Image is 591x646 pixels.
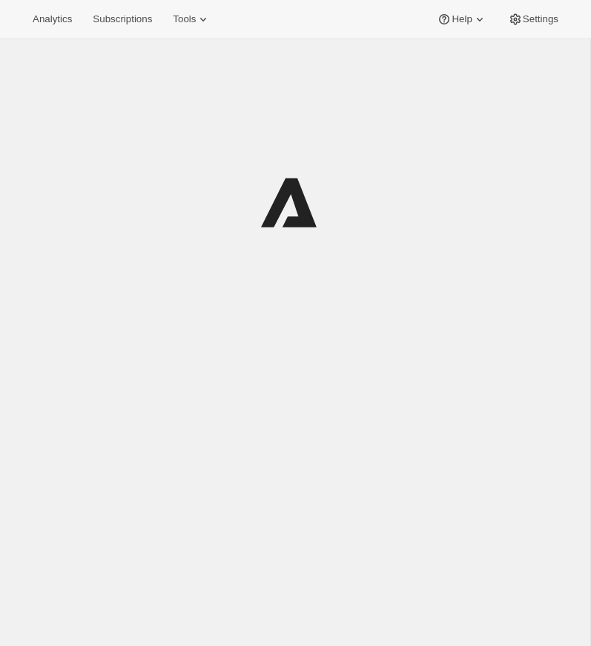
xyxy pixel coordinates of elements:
[452,13,472,25] span: Help
[24,9,81,30] button: Analytics
[428,9,495,30] button: Help
[164,9,219,30] button: Tools
[499,9,567,30] button: Settings
[523,13,558,25] span: Settings
[84,9,161,30] button: Subscriptions
[33,13,72,25] span: Analytics
[173,13,196,25] span: Tools
[93,13,152,25] span: Subscriptions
